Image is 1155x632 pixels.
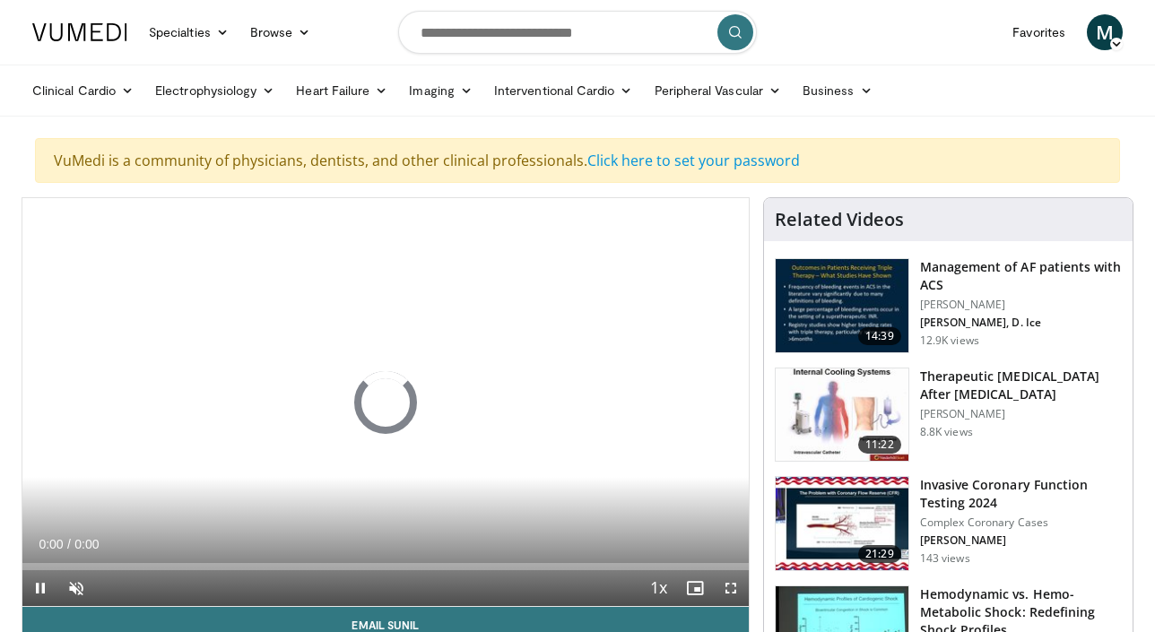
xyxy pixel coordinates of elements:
[22,198,749,607] video-js: Video Player
[644,73,792,108] a: Peripheral Vascular
[32,23,127,41] img: VuMedi Logo
[239,14,322,50] a: Browse
[22,563,749,570] div: Progress Bar
[67,537,71,551] span: /
[775,258,1122,353] a: 14:39 Management of AF patients with ACS [PERSON_NAME] [PERSON_NAME], D. Ice 12.9K views
[285,73,398,108] a: Heart Failure
[775,476,1122,571] a: 21:29 Invasive Coronary Function Testing 2024 Complex Coronary Cases [PERSON_NAME] 143 views
[920,316,1122,330] p: [PERSON_NAME], D. Ice
[713,570,749,606] button: Fullscreen
[858,545,901,563] span: 21:29
[776,477,908,570] img: 29018604-ad88-4fab-821f-042c17100d81.150x105_q85_crop-smart_upscale.jpg
[775,209,904,230] h4: Related Videos
[587,151,800,170] a: Click here to set your password
[792,73,883,108] a: Business
[776,259,908,352] img: bKdxKv0jK92UJBOH4xMDoxOjBrO-I4W8.150x105_q85_crop-smart_upscale.jpg
[74,537,99,551] span: 0:00
[858,436,901,454] span: 11:22
[1002,14,1076,50] a: Favorites
[144,73,285,108] a: Electrophysiology
[920,533,1122,548] p: [PERSON_NAME]
[920,476,1122,512] h3: Invasive Coronary Function Testing 2024
[858,327,901,345] span: 14:39
[58,570,94,606] button: Unmute
[920,515,1122,530] p: Complex Coronary Cases
[641,570,677,606] button: Playback Rate
[920,368,1122,403] h3: Therapeutic [MEDICAL_DATA] After [MEDICAL_DATA]
[776,368,908,462] img: 243698_0002_1.png.150x105_q85_crop-smart_upscale.jpg
[483,73,644,108] a: Interventional Cardio
[138,14,239,50] a: Specialties
[22,570,58,606] button: Pause
[920,425,973,439] p: 8.8K views
[920,298,1122,312] p: [PERSON_NAME]
[920,407,1122,421] p: [PERSON_NAME]
[39,537,63,551] span: 0:00
[398,11,757,54] input: Search topics, interventions
[677,570,713,606] button: Enable picture-in-picture mode
[22,73,144,108] a: Clinical Cardio
[1087,14,1123,50] a: M
[920,258,1122,294] h3: Management of AF patients with ACS
[920,551,970,566] p: 143 views
[35,138,1120,183] div: VuMedi is a community of physicians, dentists, and other clinical professionals.
[775,368,1122,463] a: 11:22 Therapeutic [MEDICAL_DATA] After [MEDICAL_DATA] [PERSON_NAME] 8.8K views
[920,333,979,348] p: 12.9K views
[398,73,483,108] a: Imaging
